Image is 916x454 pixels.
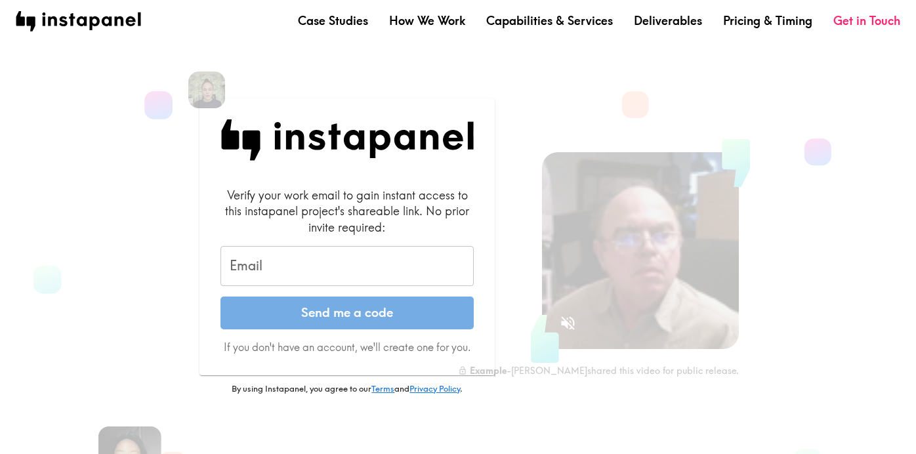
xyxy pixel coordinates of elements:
a: How We Work [389,12,465,29]
b: Example [470,365,507,377]
a: Pricing & Timing [723,12,812,29]
a: Capabilities & Services [486,12,613,29]
div: - [PERSON_NAME] shared this video for public release. [458,365,739,377]
button: Sound is off [554,309,582,337]
p: If you don't have an account, we'll create one for you. [220,340,474,354]
button: Send me a code [220,297,474,329]
p: By using Instapanel, you agree to our and . [199,383,495,395]
img: Instapanel [220,119,474,161]
a: Get in Touch [833,12,900,29]
img: Martina [188,72,225,108]
a: Privacy Policy [409,383,460,394]
div: Verify your work email to gain instant access to this instapanel project's shareable link. No pri... [220,187,474,236]
a: Case Studies [298,12,368,29]
a: Deliverables [634,12,702,29]
a: Terms [371,383,394,394]
img: instapanel [16,11,141,31]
